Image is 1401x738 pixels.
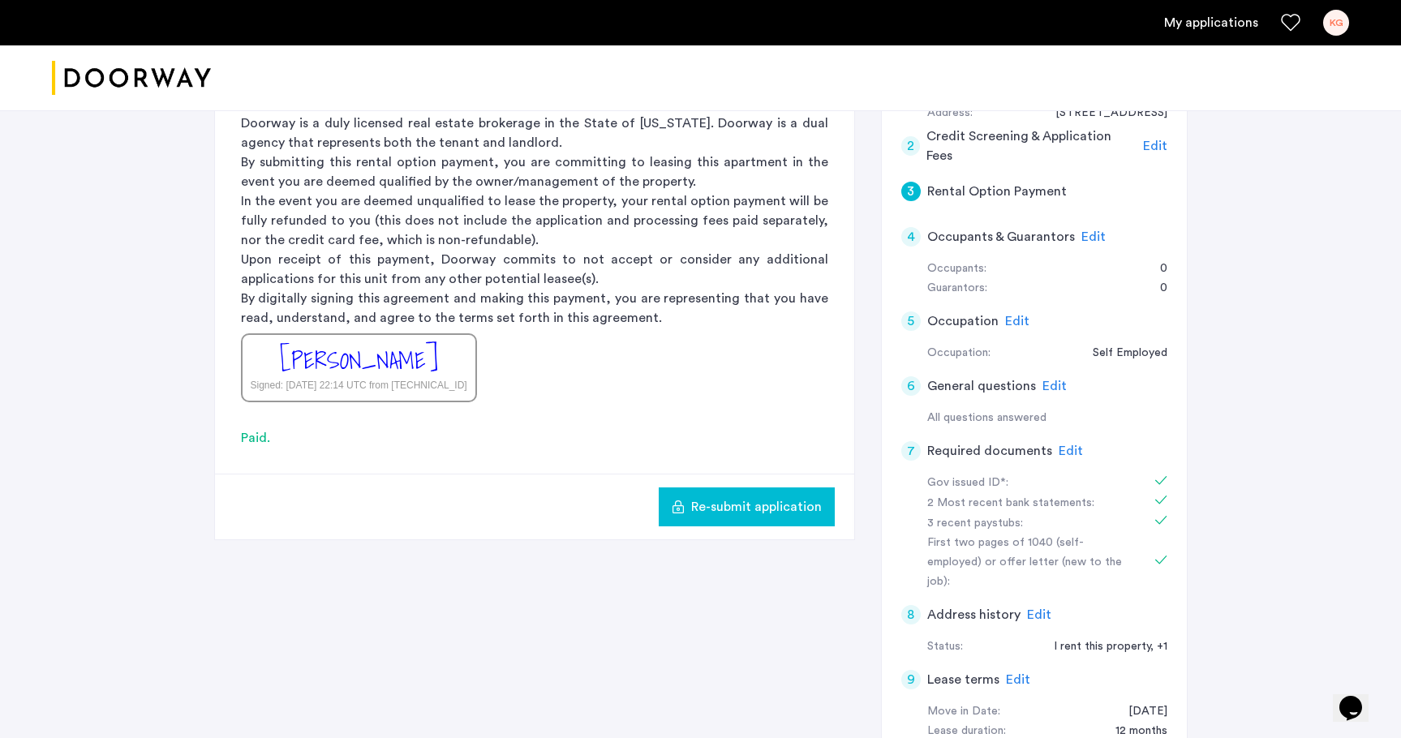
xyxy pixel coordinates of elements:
[241,114,828,152] p: Doorway is a duly licensed real estate brokerage in the State of [US_STATE]. Doorway is a dual ag...
[927,344,991,363] div: Occupation:
[1150,641,1167,652] span: , +1
[241,152,828,191] p: By submitting this rental option payment, you are committing to leasing this apartment in the eve...
[927,474,1132,493] div: Gov issued ID*:
[1281,13,1300,32] a: Favorites
[1039,104,1167,123] div: 14975 Valley View Drive
[901,376,921,396] div: 6
[251,378,467,393] div: Signed: [DATE] 22:14 UTC from [TECHNICAL_ID]
[1006,673,1030,686] span: Edit
[926,127,1137,165] h5: Credit Screening & Application Fees
[1038,637,1167,657] div: I rent this property
[1059,444,1083,457] span: Edit
[1144,279,1167,298] div: 0
[927,441,1052,461] h5: Required documents
[927,605,1021,624] h5: Address history
[52,48,211,109] a: Cazamio logo
[241,428,828,448] div: Paid.
[52,48,211,109] img: logo
[1077,344,1167,363] div: Self Employed
[241,250,828,289] p: Upon receipt of this payment, Doorway commits to not accept or consider any additional applicatio...
[1112,702,1167,722] div: 11/01/2025
[927,494,1132,513] div: 2 Most recent bank statements:
[901,670,921,689] div: 9
[901,311,921,331] div: 5
[901,227,921,247] div: 4
[691,497,822,517] span: Re-submit application
[1144,260,1167,279] div: 0
[1333,673,1385,722] iframe: chat widget
[1005,315,1029,328] span: Edit
[1042,380,1067,393] span: Edit
[927,409,1167,428] div: All questions answered
[927,227,1075,247] h5: Occupants & Guarantors
[241,289,828,328] p: By digitally signing this agreement and making this payment, you are representing that you have r...
[1081,230,1106,243] span: Edit
[927,702,1000,722] div: Move in Date:
[901,441,921,461] div: 7
[927,376,1036,396] h5: General questions
[241,191,828,250] p: In the event you are deemed unqualified to lease the property, your rental option payment will be...
[901,182,921,201] div: 3
[927,311,999,331] h5: Occupation
[659,487,835,526] button: button
[1143,139,1167,152] span: Edit
[927,637,963,657] div: Status:
[927,670,999,689] h5: Lease terms
[927,534,1132,592] div: First two pages of 1040 (self-employed) or offer letter (new to the job):
[901,136,921,156] div: 2
[927,279,987,298] div: Guarantors:
[927,104,973,123] div: Address:
[1027,608,1051,621] span: Edit
[1323,10,1349,36] div: KG
[927,260,986,279] div: Occupants:
[1164,13,1258,32] a: My application
[280,343,438,378] div: [PERSON_NAME]
[927,514,1132,534] div: 3 recent paystubs:
[927,182,1067,201] h5: Rental Option Payment
[901,605,921,624] div: 8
